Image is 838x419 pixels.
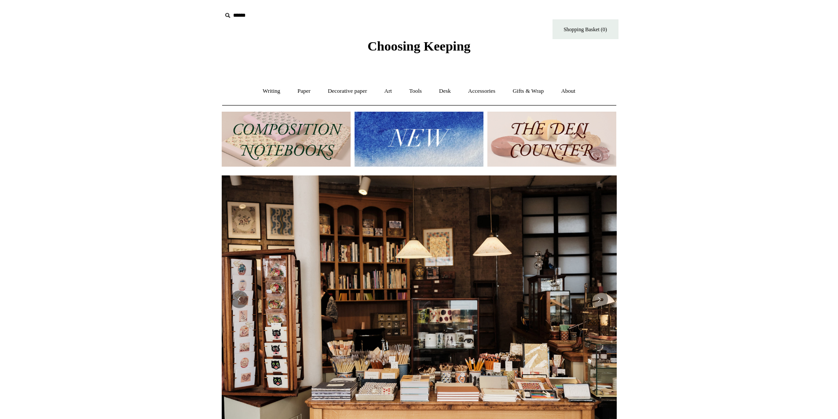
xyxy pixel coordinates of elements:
a: Gifts & Wrap [505,80,552,103]
a: About [553,80,583,103]
a: Paper [289,80,318,103]
img: New.jpg__PID:f73bdf93-380a-4a35-bcfe-7823039498e1 [355,112,483,167]
a: Decorative paper [320,80,375,103]
button: Next [590,291,608,308]
a: Art [377,80,400,103]
a: Choosing Keeping [367,46,470,52]
button: Previous [231,291,248,308]
a: Desk [431,80,459,103]
a: Shopping Basket (0) [553,19,618,39]
a: Writing [255,80,288,103]
a: Accessories [460,80,503,103]
span: Choosing Keeping [367,39,470,53]
img: 202302 Composition ledgers.jpg__PID:69722ee6-fa44-49dd-a067-31375e5d54ec [222,112,351,167]
img: The Deli Counter [487,112,616,167]
a: Tools [401,80,430,103]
